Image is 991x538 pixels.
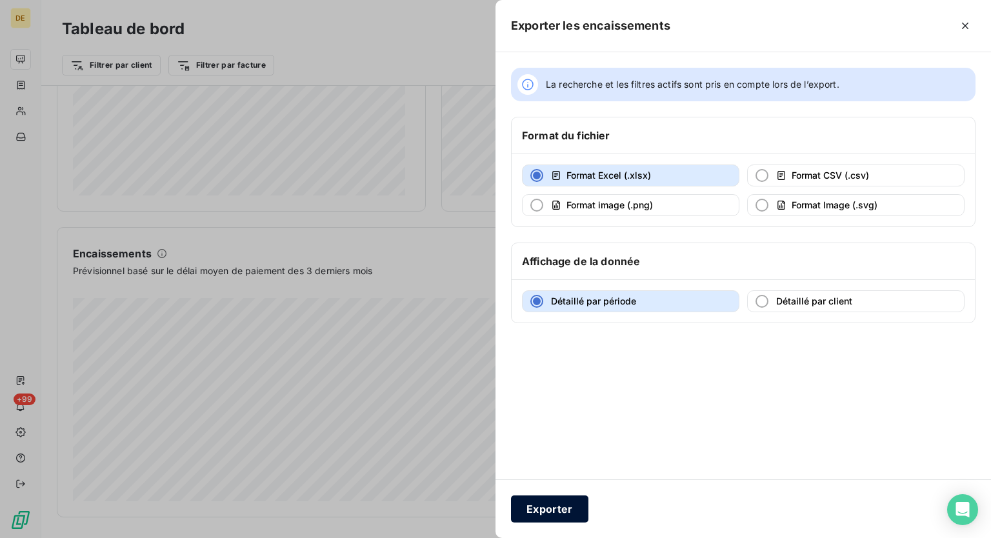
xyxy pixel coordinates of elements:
[566,170,651,181] span: Format Excel (.xlsx)
[792,199,877,210] span: Format Image (.svg)
[566,199,653,210] span: Format image (.png)
[551,295,636,306] span: Détaillé par période
[522,164,739,186] button: Format Excel (.xlsx)
[511,17,670,35] h5: Exporter les encaissements
[522,128,610,143] h6: Format du fichier
[511,495,588,523] button: Exporter
[522,290,739,312] button: Détaillé par période
[546,78,839,91] span: La recherche et les filtres actifs sont pris en compte lors de l’export.
[776,295,852,306] span: Détaillé par client
[747,194,965,216] button: Format Image (.svg)
[522,194,739,216] button: Format image (.png)
[792,170,869,181] span: Format CSV (.csv)
[522,254,640,269] h6: Affichage de la donnée
[747,290,965,312] button: Détaillé par client
[947,494,978,525] div: Open Intercom Messenger
[747,164,965,186] button: Format CSV (.csv)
